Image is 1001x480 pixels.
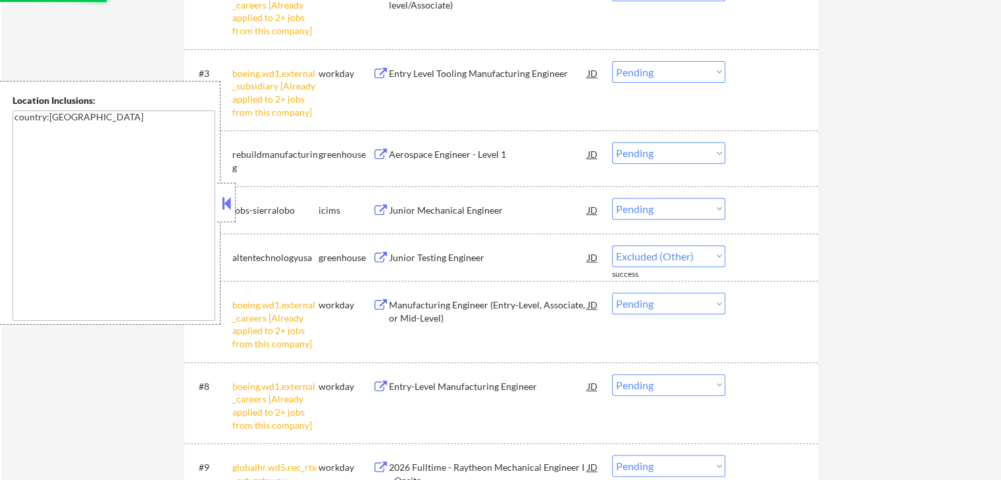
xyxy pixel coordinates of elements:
div: workday [319,380,372,393]
div: JD [586,61,600,85]
div: JD [586,198,600,222]
div: JD [586,142,600,166]
div: Junior Mechanical Engineer [389,204,588,217]
div: Junior Testing Engineer [389,251,588,264]
div: greenhouse [319,251,372,264]
div: #8 [199,380,222,393]
div: Entry Level Tooling Manufacturing Engineer [389,67,588,80]
div: Manufacturing Engineer (Entry-Level, Associate, or Mid-Level) [389,299,588,324]
div: JD [586,293,600,316]
div: JD [586,374,600,398]
div: boeing.wd1.external_careers [Already applied to 2+ jobs from this company] [232,299,319,350]
div: boeing.wd1.external_subsidiary [Already applied to 2+ jobs from this company] [232,67,319,118]
div: boeing.wd1.external_careers [Already applied to 2+ jobs from this company] [232,380,319,431]
div: Entry-Level Manufacturing Engineer [389,380,588,393]
div: JD [586,455,600,479]
div: Aerospace Engineer - Level 1 [389,148,588,161]
div: workday [319,461,372,474]
div: #9 [199,461,222,474]
div: workday [319,67,372,80]
div: icims [319,204,372,217]
div: greenhouse [319,148,372,161]
div: #3 [199,67,222,80]
div: rebuildmanufacturing [232,148,319,174]
div: altentechnologyusa [232,251,319,264]
div: success [612,269,665,280]
div: JD [586,245,600,269]
div: workday [319,299,372,312]
div: jobs-sierralobo [232,204,319,217]
div: Location Inclusions: [13,94,215,107]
